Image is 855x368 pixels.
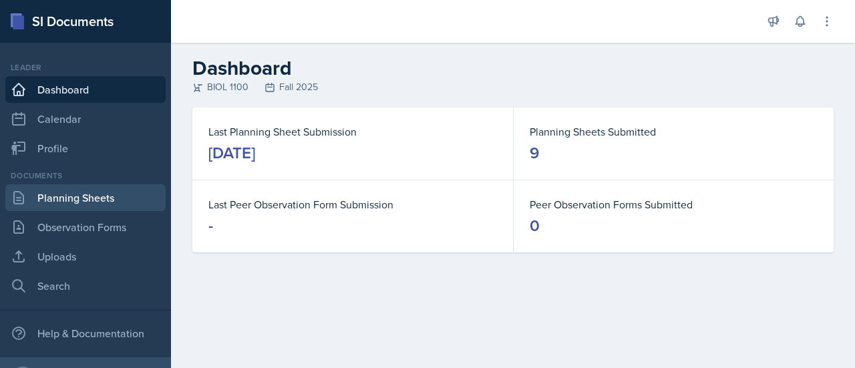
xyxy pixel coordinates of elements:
a: Calendar [5,106,166,132]
dt: Peer Observation Forms Submitted [530,196,818,212]
a: Observation Forms [5,214,166,240]
h2: Dashboard [192,56,834,80]
div: Documents [5,170,166,182]
dt: Planning Sheets Submitted [530,124,818,140]
div: [DATE] [208,142,255,164]
div: - [208,215,213,236]
div: Leader [5,61,166,73]
dt: Last Planning Sheet Submission [208,124,497,140]
a: Planning Sheets [5,184,166,211]
a: Profile [5,135,166,162]
a: Dashboard [5,76,166,103]
dt: Last Peer Observation Form Submission [208,196,497,212]
a: Search [5,272,166,299]
a: Uploads [5,243,166,270]
div: BIOL 1100 Fall 2025 [192,80,834,94]
div: Help & Documentation [5,320,166,347]
div: 9 [530,142,539,164]
div: 0 [530,215,540,236]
